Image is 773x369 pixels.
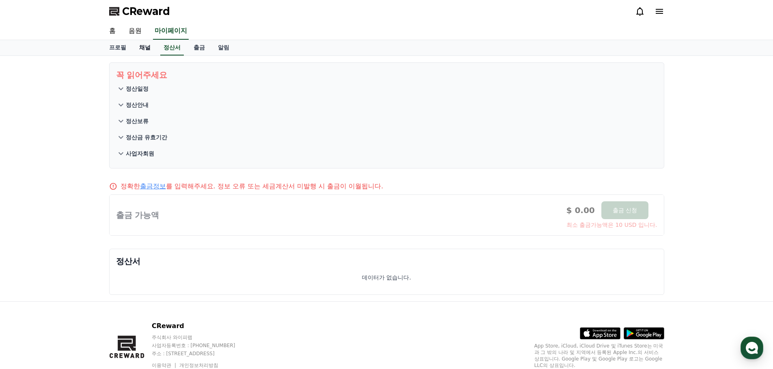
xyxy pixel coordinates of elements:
[54,257,105,277] a: 대화
[116,97,657,113] button: 정산안내
[534,343,664,369] p: App Store, iCloud, iCloud Drive 및 iTunes Store는 미국과 그 밖의 나라 및 지역에서 등록된 Apple Inc.의 서비스 상표입니다. Goo...
[126,85,149,93] p: 정산일정
[103,40,133,55] a: 프로필
[116,256,657,267] p: 정산서
[122,23,148,40] a: 음원
[116,145,657,162] button: 사업자회원
[109,5,170,18] a: CReward
[121,181,383,191] p: 정확한 를 입력해주세요. 정보 오류 또는 세금계산서 미발행 시 출금이 이월됩니다.
[160,40,184,55] a: 정산서
[105,257,156,277] a: 설정
[74,269,84,276] span: 대화
[362,273,411,282] p: 데이터가 없습니다.
[126,133,168,141] p: 정산금 유효기간
[116,129,657,145] button: 정산금 유효기간
[187,40,211,55] a: 출금
[116,69,657,81] p: 꼭 읽어주세요
[152,363,177,368] a: 이용약관
[179,363,218,368] a: 개인정보처리방침
[211,40,236,55] a: 알림
[122,5,170,18] span: CReward
[125,269,135,275] span: 설정
[152,321,251,331] p: CReward
[103,23,122,40] a: 홈
[126,117,149,125] p: 정산보류
[140,182,166,190] a: 출금정보
[26,269,30,275] span: 홈
[116,81,657,97] button: 정산일정
[2,257,54,277] a: 홈
[126,149,154,158] p: 사업자회원
[152,334,251,341] p: 주식회사 와이피랩
[126,101,149,109] p: 정산안내
[152,350,251,357] p: 주소 : [STREET_ADDRESS]
[152,342,251,349] p: 사업자등록번호 : [PHONE_NUMBER]
[133,40,157,55] a: 채널
[153,23,189,40] a: 마이페이지
[116,113,657,129] button: 정산보류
